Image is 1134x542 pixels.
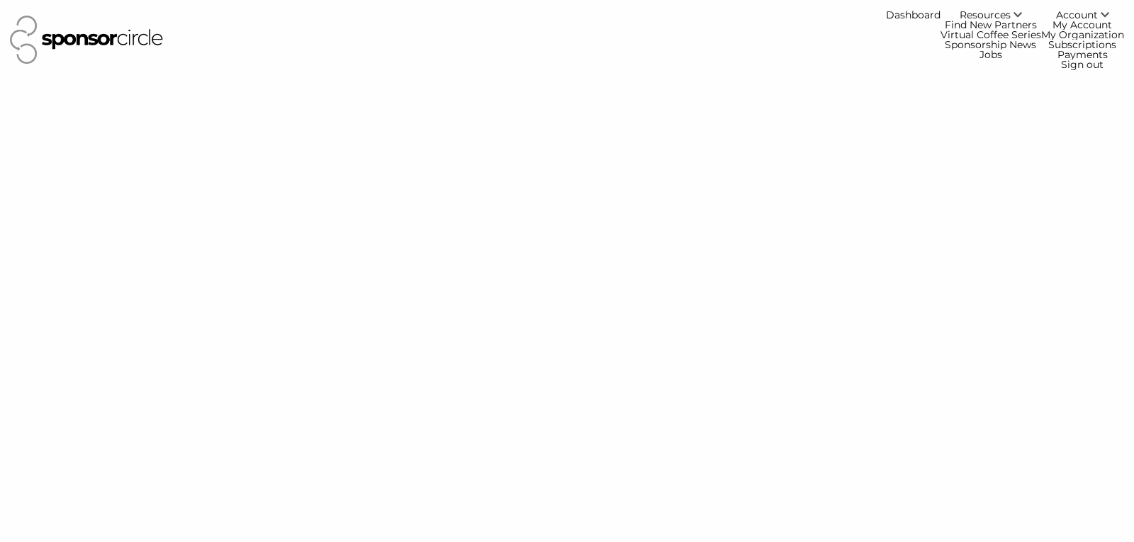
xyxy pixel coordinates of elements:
a: Find New Partners [941,20,1041,30]
img: Sponsor Circle Logo [10,16,163,64]
a: Sign out [1041,60,1124,69]
a: My Organization [1041,30,1124,40]
a: Dashboard [886,10,941,20]
a: Jobs [941,50,1041,60]
a: Sponsorship News [941,40,1041,50]
a: Payments [1041,50,1124,60]
a: Subscriptions [1041,40,1124,50]
a: Account [1041,10,1124,20]
a: Resources [941,10,1041,20]
span: Account [1056,9,1098,21]
a: Virtual Coffee Series [941,30,1041,40]
span: Resources [960,9,1011,21]
a: My Account [1041,20,1124,30]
